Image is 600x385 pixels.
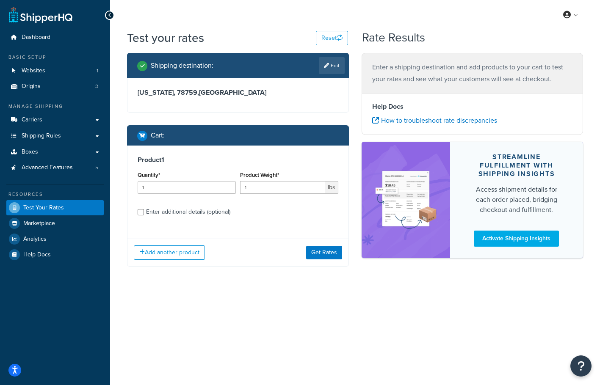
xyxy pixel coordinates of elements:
[6,144,104,160] a: Boxes
[6,216,104,231] a: Marketplace
[374,154,437,245] img: feature-image-si-e24932ea9b9fcd0ff835db86be1ff8d589347e8876e1638d903ea230a36726be.png
[470,153,563,178] div: Streamline Fulfillment with Shipping Insights
[6,103,104,110] div: Manage Shipping
[325,181,338,194] span: lbs
[138,209,144,215] input: Enter additional details (optional)
[372,115,497,125] a: How to troubleshoot rate discrepancies
[474,231,559,247] a: Activate Shipping Insights
[6,79,104,94] li: Origins
[372,61,573,85] p: Enter a shipping destination and add products to your cart to test your rates and see what your c...
[6,191,104,198] div: Resources
[97,67,98,74] span: 1
[6,247,104,262] a: Help Docs
[138,181,236,194] input: 0
[23,251,51,258] span: Help Docs
[240,181,325,194] input: 0.00
[6,112,104,128] a: Carriers
[22,34,50,41] span: Dashboard
[362,31,425,44] h2: Rate Results
[95,164,98,171] span: 5
[306,246,342,259] button: Get Rates
[23,236,47,243] span: Analytics
[138,172,160,178] label: Quantity*
[22,83,41,90] span: Origins
[6,231,104,247] a: Analytics
[6,160,104,176] li: Advanced Features
[22,132,61,140] span: Shipping Rules
[6,30,104,45] a: Dashboard
[22,67,45,74] span: Websites
[22,148,38,156] span: Boxes
[138,156,338,164] h3: Product 1
[151,62,213,69] h2: Shipping destination :
[372,102,573,112] h4: Help Docs
[23,220,55,227] span: Marketplace
[470,184,563,215] div: Access shipment details for each order placed, bridging checkout and fulfillment.
[6,63,104,79] a: Websites1
[6,79,104,94] a: Origins3
[6,54,104,61] div: Basic Setup
[6,128,104,144] a: Shipping Rules
[134,245,205,260] button: Add another product
[22,116,42,124] span: Carriers
[22,164,73,171] span: Advanced Features
[127,30,204,46] h1: Test your rates
[6,63,104,79] li: Websites
[23,204,64,212] span: Test Your Rates
[6,160,104,176] a: Advanced Features5
[95,83,98,90] span: 3
[138,88,338,97] h3: [US_STATE], 78759 , [GEOGRAPHIC_DATA]
[6,200,104,215] a: Test Your Rates
[319,57,345,74] a: Edit
[240,172,279,178] label: Product Weight*
[151,132,165,139] h2: Cart :
[316,31,348,45] button: Reset
[146,206,230,218] div: Enter additional details (optional)
[570,355,592,377] button: Open Resource Center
